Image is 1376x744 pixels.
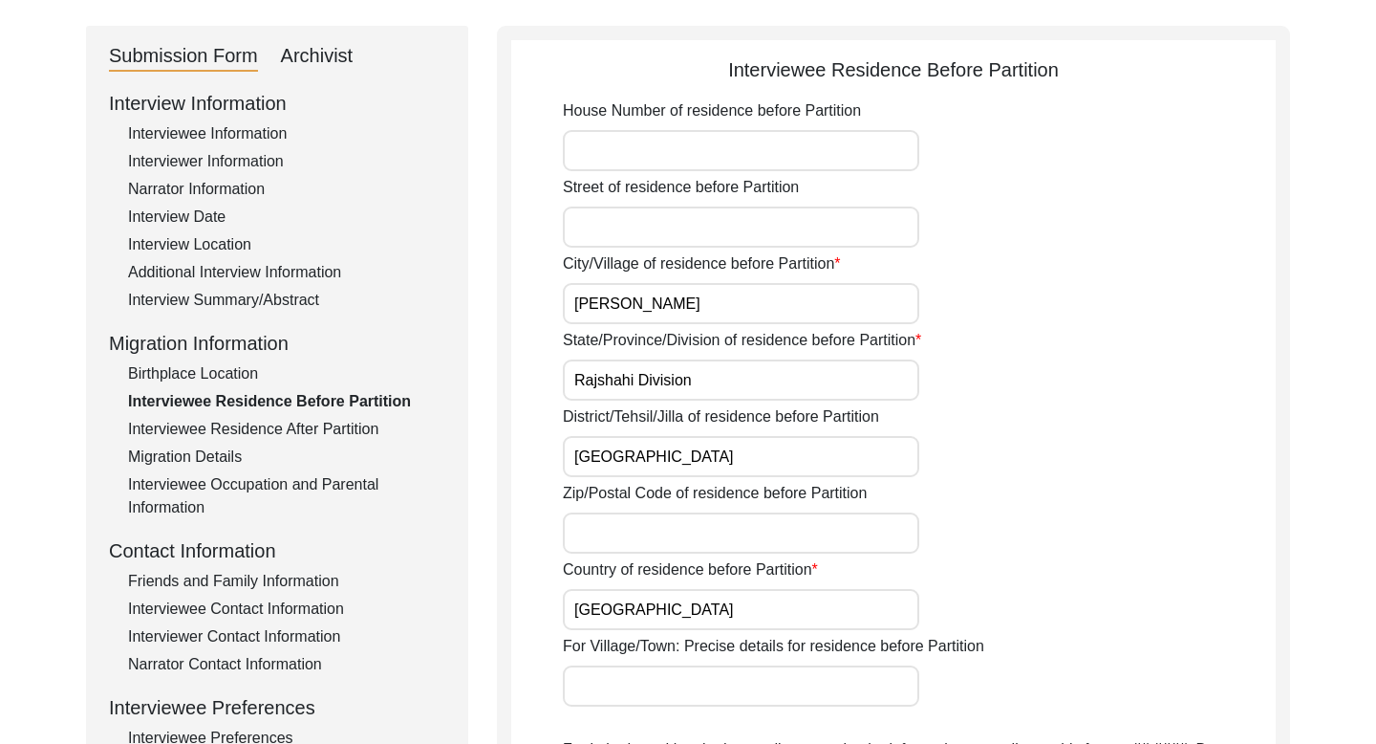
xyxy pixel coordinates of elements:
[128,122,445,145] div: Interviewee Information
[128,473,445,519] div: Interviewee Occupation and Parental Information
[128,653,445,676] div: Narrator Contact Information
[128,625,445,648] div: Interviewer Contact Information
[109,329,445,358] div: Migration Information
[128,362,445,385] div: Birthplace Location
[128,261,445,284] div: Additional Interview Information
[109,89,445,118] div: Interview Information
[109,693,445,722] div: Interviewee Preferences
[563,482,867,505] label: Zip/Postal Code of residence before Partition
[128,570,445,593] div: Friends and Family Information
[281,41,354,72] div: Archivist
[109,41,258,72] div: Submission Form
[128,418,445,441] div: Interviewee Residence After Partition
[128,289,445,312] div: Interview Summary/Abstract
[563,405,879,428] label: District/Tehsil/Jilla of residence before Partition
[128,390,445,413] div: Interviewee Residence Before Partition
[109,536,445,565] div: Contact Information
[511,55,1276,84] div: Interviewee Residence Before Partition
[563,99,861,122] label: House Number of residence before Partition
[128,233,445,256] div: Interview Location
[128,150,445,173] div: Interviewer Information
[563,329,921,352] label: State/Province/Division of residence before Partition
[128,206,445,229] div: Interview Date
[128,446,445,469] div: Migration Details
[563,176,799,199] label: Street of residence before Partition
[128,598,445,621] div: Interviewee Contact Information
[128,178,445,201] div: Narrator Information
[563,635,984,658] label: For Village/Town: Precise details for residence before Partition
[563,252,841,275] label: City/Village of residence before Partition
[563,558,818,581] label: Country of residence before Partition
